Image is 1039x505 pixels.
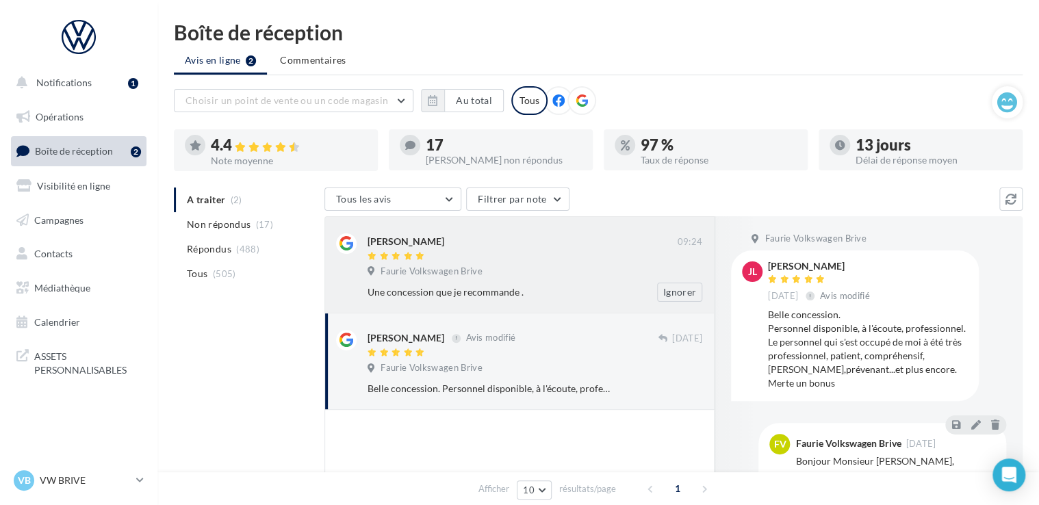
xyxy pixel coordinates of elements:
div: Note moyenne [211,156,367,166]
button: Notifications 1 [8,68,144,97]
a: Opérations [8,103,149,131]
div: Faurie Volkswagen Brive [795,439,901,448]
span: Faurie Volkswagen Brive [381,266,482,278]
a: Visibilité en ligne [8,172,149,200]
button: Au total [444,89,504,112]
span: Visibilité en ligne [37,180,110,192]
span: ASSETS PERSONNALISABLES [34,347,141,376]
span: JL [748,265,757,279]
span: Campagnes [34,213,84,225]
div: [PERSON_NAME] non répondus [426,155,582,165]
div: Open Intercom Messenger [992,458,1025,491]
div: Délai de réponse moyen [856,155,1012,165]
button: Choisir un point de vente ou un code magasin [174,89,413,112]
span: Médiathèque [34,282,90,294]
div: 2 [131,146,141,157]
span: Notifications [36,77,92,88]
span: Calendrier [34,316,80,328]
span: Commentaires [280,53,346,67]
span: Avis modifié [465,333,515,344]
span: Avis modifié [820,290,870,301]
span: Afficher [478,482,509,495]
a: Boîte de réception2 [8,136,149,166]
div: 97 % [641,138,797,153]
span: (17) [256,219,273,230]
span: (505) [213,268,236,279]
button: Tous les avis [324,187,461,211]
p: VW BRIVE [40,474,131,487]
div: 17 [426,138,582,153]
a: Médiathèque [8,274,149,302]
span: Tous [187,267,207,281]
span: Non répondus [187,218,251,231]
div: [PERSON_NAME] [368,235,444,248]
button: Ignorer [657,283,702,302]
span: (488) [236,244,259,255]
span: VB [18,474,31,487]
div: 13 jours [856,138,1012,153]
button: Au total [421,89,504,112]
a: Calendrier [8,308,149,337]
div: Belle concession. Personnel disponible, à l'écoute, professionnel. Le personnel qui s'est occupé ... [368,382,613,396]
div: 1 [128,78,138,89]
a: VB VW BRIVE [11,467,146,493]
span: Contacts [34,248,73,259]
div: [PERSON_NAME] [368,331,444,345]
div: [PERSON_NAME] [768,261,873,271]
button: Filtrer par note [466,187,569,211]
span: 09:24 [677,236,702,248]
span: 1 [667,478,689,500]
div: Belle concession. Personnel disponible, à l'écoute, professionnel. Le personnel qui s'est occupé ... [768,308,968,390]
a: Contacts [8,239,149,268]
button: 10 [517,480,552,500]
span: Opérations [36,111,84,122]
span: [DATE] [672,333,702,345]
div: Taux de réponse [641,155,797,165]
span: Faurie Volkswagen Brive [765,233,866,245]
span: [DATE] [906,439,936,448]
div: Boîte de réception [174,22,1023,42]
span: Choisir un point de vente ou un code magasin [185,94,388,106]
div: Une concession que je recommande . [368,285,613,299]
span: FV [773,437,786,451]
span: Boîte de réception [35,145,113,157]
span: Faurie Volkswagen Brive [381,362,482,374]
span: résultats/page [559,482,616,495]
span: Répondus [187,242,231,256]
a: ASSETS PERSONNALISABLES [8,341,149,382]
span: [DATE] [768,290,798,302]
span: Tous les avis [336,193,392,205]
div: Tous [511,86,548,115]
a: Campagnes [8,206,149,235]
span: 10 [523,484,535,495]
div: 4.4 [211,138,367,153]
